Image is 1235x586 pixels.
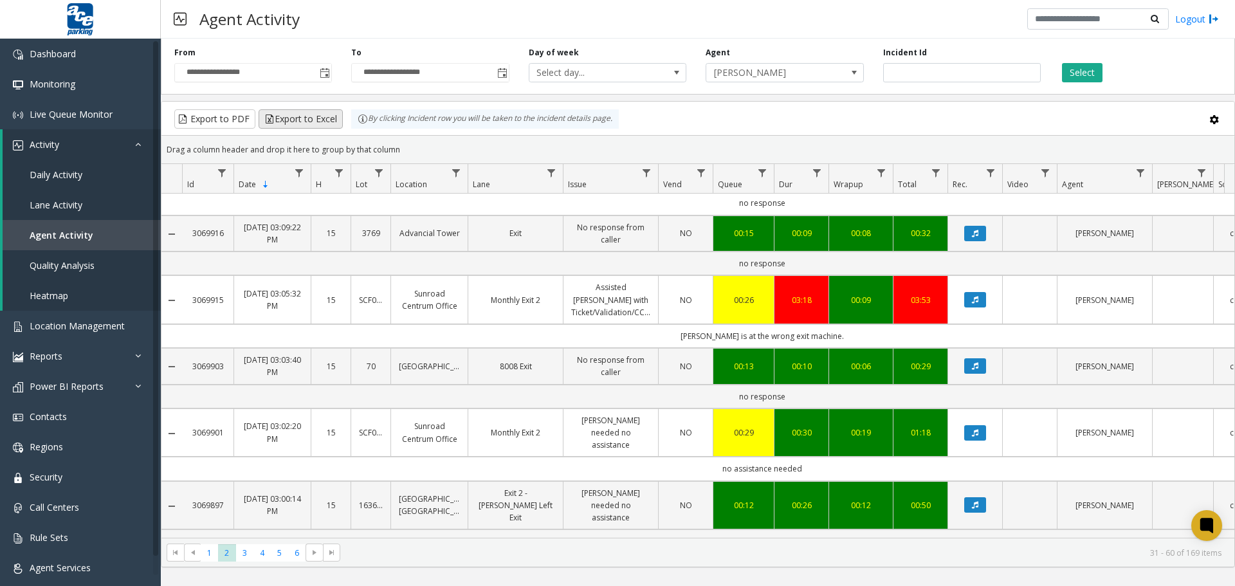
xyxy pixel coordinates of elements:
[883,47,927,59] label: Incident Id
[680,427,692,438] span: NO
[236,544,253,562] span: Page 3
[837,499,885,511] div: 00:12
[680,361,692,372] span: NO
[1065,227,1144,239] a: [PERSON_NAME]
[1007,179,1029,190] span: Video
[242,288,303,312] a: [DATE] 03:05:32 PM
[571,487,650,524] a: [PERSON_NAME] needed no assistance
[901,227,940,239] a: 00:32
[242,221,303,246] a: [DATE] 03:09:22 PM
[271,544,288,562] span: Page 5
[174,47,196,59] label: From
[571,414,650,452] a: [PERSON_NAME] needed no assistance
[188,547,198,558] span: Go to the previous page
[571,281,650,318] a: Assisted [PERSON_NAME] with Ticket/Validation/CC/monthly
[837,227,885,239] a: 00:08
[323,544,340,562] span: Go to the last page
[253,544,271,562] span: Page 4
[239,179,256,190] span: Date
[319,426,343,439] a: 15
[331,164,348,181] a: H Filter Menu
[351,109,619,129] div: By clicking Incident row you will be taken to the incident details page.
[901,426,940,439] div: 01:18
[1062,179,1083,190] span: Agent
[327,547,337,558] span: Go to the last page
[30,350,62,362] span: Reports
[666,426,705,439] a: NO
[571,221,650,246] a: No response from caller
[359,499,383,511] a: 163636
[13,322,23,332] img: 'icon'
[837,294,885,306] a: 00:09
[190,227,226,239] a: 3069916
[13,382,23,392] img: 'icon'
[721,499,766,511] div: 00:12
[1062,63,1102,82] button: Select
[666,360,705,372] a: NO
[193,3,306,35] h3: Agent Activity
[476,487,555,524] a: Exit 2 - [PERSON_NAME] Left Exit
[30,169,82,181] span: Daily Activity
[30,410,67,423] span: Contacts
[351,47,361,59] label: To
[201,544,218,562] span: Page 1
[3,190,161,220] a: Lane Activity
[242,354,303,378] a: [DATE] 03:03:40 PM
[319,294,343,306] a: 15
[170,547,181,558] span: Go to the first page
[3,160,161,190] a: Daily Activity
[30,259,95,271] span: Quality Analysis
[370,164,388,181] a: Lot Filter Menu
[473,179,490,190] span: Lane
[1037,164,1054,181] a: Video Filter Menu
[476,360,555,372] a: 8008 Exit
[13,352,23,362] img: 'icon'
[1157,179,1216,190] span: [PERSON_NAME]
[13,50,23,60] img: 'icon'
[809,164,826,181] a: Dur Filter Menu
[291,164,308,181] a: Date Filter Menu
[319,360,343,372] a: 15
[1209,12,1219,26] img: logout
[30,48,76,60] span: Dashboard
[190,426,226,439] a: 3069901
[568,179,587,190] span: Issue
[309,547,320,558] span: Go to the next page
[680,228,692,239] span: NO
[837,426,885,439] a: 00:19
[901,294,940,306] a: 03:53
[399,288,460,312] a: Sunroad Centrum Office
[184,544,201,562] span: Go to the previous page
[30,320,125,332] span: Location Management
[356,179,367,190] span: Lot
[30,562,91,574] span: Agent Services
[1175,12,1219,26] a: Logout
[214,164,231,181] a: Id Filter Menu
[174,109,255,129] button: Export to PDF
[782,360,821,372] a: 00:10
[953,179,967,190] span: Rec.
[721,294,766,306] a: 00:26
[782,227,821,239] a: 00:09
[1065,294,1144,306] a: [PERSON_NAME]
[288,544,306,562] span: Page 6
[901,499,940,511] a: 00:50
[30,138,59,151] span: Activity
[174,3,187,35] img: pageIcon
[161,164,1234,538] div: Data table
[718,179,742,190] span: Queue
[837,360,885,372] a: 00:06
[161,501,182,511] a: Collapse Details
[898,179,917,190] span: Total
[359,227,383,239] a: 3769
[399,360,460,372] a: [GEOGRAPHIC_DATA]
[1065,499,1144,511] a: [PERSON_NAME]
[754,164,771,181] a: Queue Filter Menu
[399,493,460,517] a: [GEOGRAPHIC_DATA] [GEOGRAPHIC_DATA]
[782,426,821,439] div: 00:30
[319,499,343,511] a: 15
